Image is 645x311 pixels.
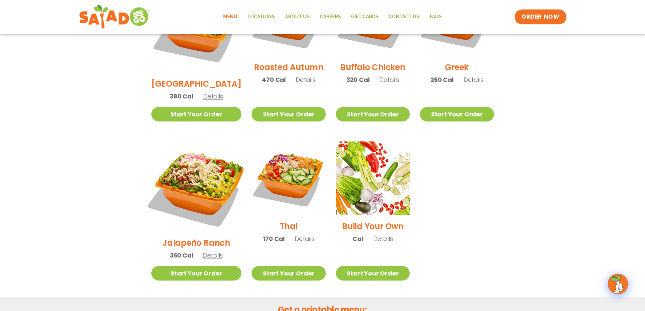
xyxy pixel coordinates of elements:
[263,234,285,243] span: 170 Cal
[151,78,242,90] h2: [GEOGRAPHIC_DATA]
[430,75,454,84] span: 260 Cal
[252,107,325,121] a: Start Your Order
[340,61,405,73] h2: Buffalo Chicken
[252,266,325,281] a: Start Your Order
[608,274,627,293] img: wpChatIcon
[151,107,242,121] a: Start Your Order
[218,9,447,25] nav: Menu
[315,9,346,25] a: Careers
[515,9,566,24] a: ORDER NOW
[262,75,286,84] span: 470 Cal
[170,251,193,260] span: 360 Cal
[336,107,410,121] a: Start Your Order
[352,234,363,243] span: Cal
[218,9,242,25] a: Menu
[342,220,404,232] h2: Build Your Own
[420,107,494,121] a: Start Your Order
[203,92,223,101] span: Details
[280,220,298,232] h2: Thai
[295,235,315,243] span: Details
[252,141,325,215] img: Product photo for Thai Salad
[373,235,393,243] span: Details
[464,75,483,84] span: Details
[379,75,399,84] span: Details
[143,134,249,240] img: Product photo for Jalapeño Ranch Salad
[79,3,150,30] img: new-SAG-logo-768×292
[203,251,223,260] span: Details
[163,237,230,249] h2: Jalapeño Ranch
[521,13,559,21] span: ORDER NOW
[242,9,280,25] a: Locations
[346,75,370,84] span: 320 Cal
[336,266,410,281] a: Start Your Order
[170,92,193,101] span: 380 Cal
[151,266,242,281] a: Start Your Order
[336,141,410,215] img: Product photo for Build Your Own
[280,9,315,25] a: About Us
[445,61,469,73] h2: Greek
[384,9,425,25] a: Contact Us
[425,9,447,25] a: FAQs
[254,61,323,73] h2: Roasted Autumn
[296,75,316,84] span: Details
[346,9,384,25] a: GIFT CARDS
